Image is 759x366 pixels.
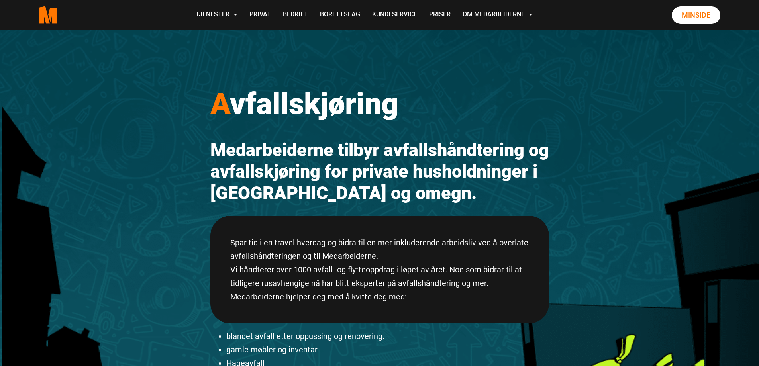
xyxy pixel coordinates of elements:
[210,86,230,121] span: A
[226,329,549,343] li: blandet avfall etter oppussing og renovering.
[210,86,549,121] h1: vfallskjøring
[210,139,549,204] h2: Medarbeiderne tilbyr avfallshåndtering og avfallskjøring for private husholdninger i [GEOGRAPHIC_...
[243,1,277,29] a: Privat
[190,1,243,29] a: Tjenester
[314,1,366,29] a: Borettslag
[366,1,423,29] a: Kundeservice
[457,1,539,29] a: Om Medarbeiderne
[210,216,549,323] div: Spar tid i en travel hverdag og bidra til en mer inkluderende arbeidsliv ved å overlate avfallshå...
[226,343,549,356] li: gamle møbler og inventar.
[277,1,314,29] a: Bedrift
[423,1,457,29] a: Priser
[672,6,720,24] a: Minside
